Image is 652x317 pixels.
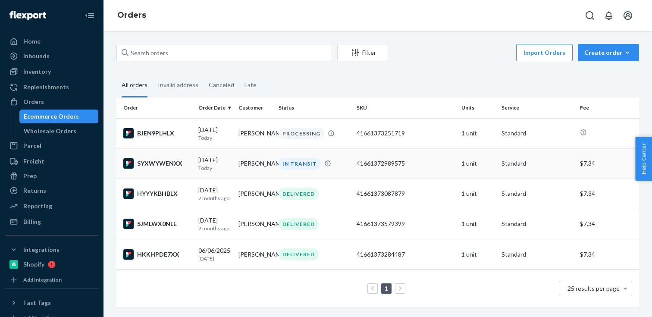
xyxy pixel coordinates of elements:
td: 1 unit [458,179,498,209]
th: Status [275,97,354,118]
p: Today [198,164,232,172]
td: [PERSON_NAME] [235,148,275,179]
p: Standard [502,189,573,198]
div: DELIVERED [279,218,319,230]
div: IN TRANSIT [279,158,321,169]
div: SJMLWX0NLE [123,219,191,229]
div: Filter [338,48,387,57]
a: Ecommerce Orders [19,110,99,123]
div: Parcel [23,141,41,150]
div: 41661373579399 [357,220,454,228]
button: Open account menu [619,7,636,24]
a: Add Integration [5,275,98,285]
p: 2 months ago [198,225,232,232]
td: 1 unit [458,118,498,148]
div: Freight [23,157,44,166]
div: DELIVERED [279,188,319,200]
td: [PERSON_NAME] [235,179,275,209]
a: Inventory [5,65,98,78]
div: Customer [238,104,272,111]
th: Units [458,97,498,118]
div: Returns [23,186,46,195]
div: Wholesale Orders [24,127,76,135]
button: Close Navigation [81,7,98,24]
div: [DATE] [198,156,232,172]
input: Search orders [116,44,332,61]
td: $7.34 [577,148,639,179]
button: Import Orders [516,44,573,61]
button: Integrations [5,243,98,257]
a: Page 1 is your current page [383,285,390,292]
div: All orders [122,74,147,97]
td: $7.34 [577,239,639,270]
div: Canceled [209,74,234,96]
a: Inbounds [5,49,98,63]
div: Prep [23,172,37,180]
div: Reporting [23,202,52,210]
div: SYXWYWENXX [123,158,191,169]
span: 25 results per page [567,285,620,292]
div: Add Integration [23,276,62,283]
div: Ecommerce Orders [24,112,79,121]
a: Home [5,35,98,48]
p: Standard [502,159,573,168]
td: [PERSON_NAME] [235,118,275,148]
th: Order Date [195,97,235,118]
div: Integrations [23,245,60,254]
a: Returns [5,184,98,198]
div: 41661373284487 [357,250,454,259]
div: HYYYKBHBLX [123,188,191,199]
div: BJEN9PLHLX [123,128,191,138]
div: Create order [584,48,633,57]
td: 1 unit [458,209,498,239]
p: 2 months ago [198,195,232,202]
div: 41661372989575 [357,159,454,168]
td: [PERSON_NAME] [235,209,275,239]
td: [PERSON_NAME] [235,239,275,270]
div: Inventory [23,67,51,76]
div: Billing [23,217,41,226]
a: Reporting [5,199,98,213]
a: Wholesale Orders [19,124,99,138]
button: Filter [337,44,387,61]
a: Billing [5,215,98,229]
div: Replenishments [23,83,69,91]
div: Inbounds [23,52,50,60]
a: Orders [5,95,98,109]
a: Prep [5,169,98,183]
div: HKKHPDE7XX [123,249,191,260]
th: Service [498,97,577,118]
a: Freight [5,154,98,168]
button: Help Center [635,137,652,181]
td: 1 unit [458,239,498,270]
div: [DATE] [198,186,232,202]
div: PROCESSING [279,128,324,139]
td: $7.34 [577,209,639,239]
button: Open Search Box [581,7,599,24]
p: [DATE] [198,255,232,262]
div: DELIVERED [279,248,319,260]
th: SKU [353,97,458,118]
td: 1 unit [458,148,498,179]
a: Replenishments [5,80,98,94]
p: Standard [502,220,573,228]
th: Fee [577,97,639,118]
a: Parcel [5,139,98,153]
div: 06/06/2025 [198,246,232,262]
div: Orders [23,97,44,106]
th: Order [116,97,195,118]
div: Fast Tags [23,298,51,307]
button: Open notifications [600,7,618,24]
div: 41661373251719 [357,129,454,138]
button: Fast Tags [5,296,98,310]
button: Create order [578,44,639,61]
p: Today [198,134,232,141]
div: Late [244,74,257,96]
a: Orders [117,10,146,20]
div: Shopify [23,260,44,269]
div: Invalid address [158,74,198,96]
td: $7.34 [577,179,639,209]
p: Standard [502,250,573,259]
div: [DATE] [198,126,232,141]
